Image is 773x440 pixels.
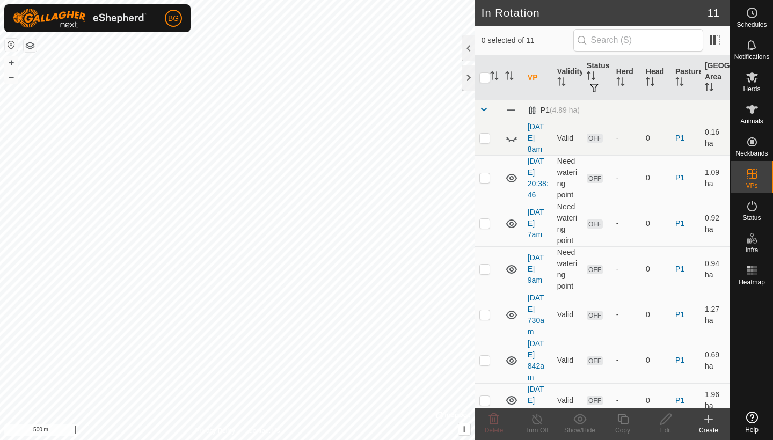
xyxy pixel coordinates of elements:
[482,35,573,46] span: 0 selected of 11
[701,292,730,338] td: 1.27 ha
[641,201,671,246] td: 0
[731,407,773,437] a: Help
[458,423,470,435] button: i
[587,219,603,229] span: OFF
[616,79,625,87] p-sorticon: Activate to sort
[528,122,544,153] a: [DATE] 8am
[743,86,760,92] span: Herds
[582,56,612,100] th: Status
[616,172,637,184] div: -
[550,106,580,114] span: (4.89 ha)
[523,56,553,100] th: VP
[746,182,757,189] span: VPs
[735,150,768,157] span: Neckbands
[505,73,514,82] p-sorticon: Activate to sort
[742,215,761,221] span: Status
[687,426,730,435] div: Create
[736,21,767,28] span: Schedules
[644,426,687,435] div: Edit
[705,84,713,93] p-sorticon: Activate to sort
[641,155,671,201] td: 0
[701,155,730,201] td: 1.09 ha
[553,338,582,383] td: Valid
[616,263,637,275] div: -
[701,246,730,292] td: 0.94 ha
[745,247,758,253] span: Infra
[587,134,603,143] span: OFF
[528,294,544,336] a: [DATE] 730am
[528,385,544,416] a: [DATE] 1300
[646,79,654,87] p-sorticon: Activate to sort
[616,395,637,406] div: -
[701,121,730,155] td: 0.16 ha
[515,426,558,435] div: Turn Off
[168,13,179,24] span: BG
[587,311,603,320] span: OFF
[587,73,595,82] p-sorticon: Activate to sort
[641,338,671,383] td: 0
[675,173,684,182] a: P1
[675,265,684,273] a: P1
[701,338,730,383] td: 0.69 ha
[5,39,18,52] button: Reset Map
[708,5,719,21] span: 11
[587,396,603,405] span: OFF
[671,56,701,100] th: Pasture
[528,208,544,239] a: [DATE] 7am
[641,292,671,338] td: 0
[745,427,759,433] span: Help
[528,106,580,115] div: P1
[248,426,280,436] a: Contact Us
[463,424,465,434] span: i
[601,426,644,435] div: Copy
[616,133,637,144] div: -
[587,174,603,183] span: OFF
[195,426,235,436] a: Privacy Policy
[641,121,671,155] td: 0
[558,426,601,435] div: Show/Hide
[553,383,582,417] td: Valid
[5,70,18,83] button: –
[557,79,566,87] p-sorticon: Activate to sort
[612,56,641,100] th: Herd
[675,396,684,405] a: P1
[13,9,147,28] img: Gallagher Logo
[485,427,504,434] span: Delete
[553,155,582,201] td: Need watering point
[616,218,637,229] div: -
[734,54,769,60] span: Notifications
[701,56,730,100] th: [GEOGRAPHIC_DATA] Area
[482,6,708,19] h2: In Rotation
[553,121,582,155] td: Valid
[553,292,582,338] td: Valid
[553,246,582,292] td: Need watering point
[739,279,765,285] span: Heatmap
[5,56,18,69] button: +
[701,201,730,246] td: 0.92 ha
[675,219,684,228] a: P1
[641,56,671,100] th: Head
[616,355,637,366] div: -
[740,118,763,124] span: Animals
[616,309,637,320] div: -
[528,157,549,199] a: [DATE] 20:38:46
[675,310,684,319] a: P1
[587,356,603,365] span: OFF
[553,56,582,100] th: Validity
[641,246,671,292] td: 0
[701,383,730,417] td: 1.96 ha
[24,39,37,52] button: Map Layers
[490,73,499,82] p-sorticon: Activate to sort
[528,339,544,382] a: [DATE] 842am
[675,356,684,364] a: P1
[641,383,671,417] td: 0
[587,265,603,274] span: OFF
[675,134,684,142] a: P1
[553,201,582,246] td: Need watering point
[675,79,684,87] p-sorticon: Activate to sort
[573,29,703,52] input: Search (S)
[528,253,544,284] a: [DATE] 9am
